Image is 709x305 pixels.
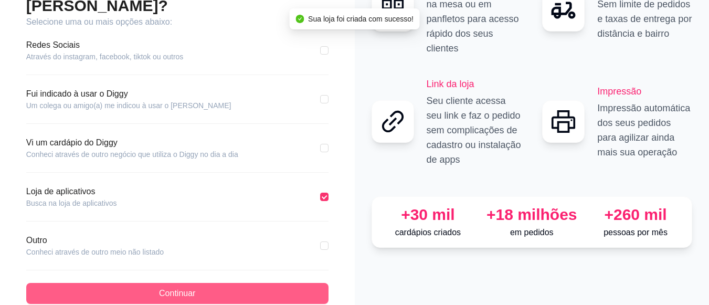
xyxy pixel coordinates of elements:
span: check-circle [295,15,304,23]
span: Sua loja foi criada com sucesso! [308,15,414,23]
div: +18 milhões [484,205,579,224]
p: Seu cliente acessa seu link e faz o pedido sem complicações de cadastro ou instalação de apps [427,93,522,167]
p: pessoas por mês [588,226,683,239]
article: Redes Sociais [26,39,184,51]
button: Continuar [26,283,329,304]
span: Continuar [159,287,195,300]
p: Impressão automática dos seus pedidos para agilizar ainda mais sua operação [597,101,692,160]
article: Loja de aplicativos [26,185,117,198]
p: em pedidos [484,226,579,239]
p: cardápios criados [380,226,476,239]
article: Através do instagram, facebook, tiktok ou outros [26,51,184,62]
h2: Link da loja [427,77,522,91]
div: +30 mil [380,205,476,224]
article: Fui indicado à usar o Diggy [26,88,231,100]
div: +260 mil [588,205,683,224]
article: Selecione uma ou mais opções abaixo: [26,16,329,28]
article: Vi um cardápio do Diggy [26,136,238,149]
article: Outro [26,234,164,247]
article: Conheci através de outro negócio que utiliza o Diggy no dia a dia [26,149,238,160]
article: Busca na loja de aplicativos [26,198,117,208]
article: Conheci através de outro meio não listado [26,247,164,257]
h2: Impressão [597,84,692,99]
article: Um colega ou amigo(a) me indicou à usar o [PERSON_NAME] [26,100,231,111]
